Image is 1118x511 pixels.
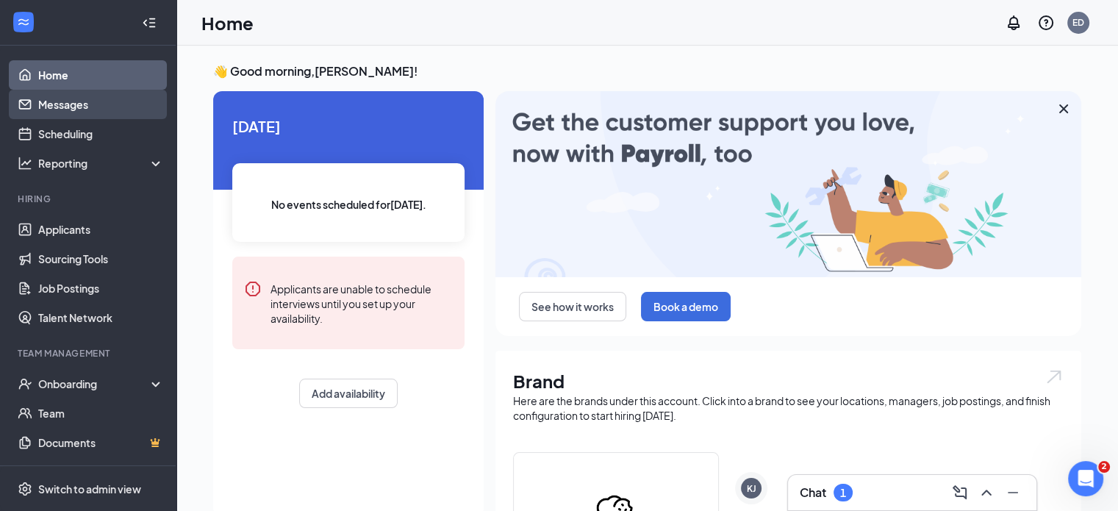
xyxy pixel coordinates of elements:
button: ComposeMessage [948,481,972,504]
button: ChevronUp [975,481,998,504]
svg: Collapse [142,15,157,30]
a: Messages [38,90,164,119]
span: No events scheduled for [DATE] . [271,196,426,212]
img: payroll-large.gif [495,91,1081,277]
svg: WorkstreamLogo [16,15,31,29]
svg: Error [244,280,262,298]
a: SurveysCrown [38,457,164,487]
h3: Chat [800,485,826,501]
svg: QuestionInfo [1037,14,1055,32]
a: Job Postings [38,274,164,303]
h3: 👋 Good morning, [PERSON_NAME] ! [213,63,1081,79]
a: DocumentsCrown [38,428,164,457]
svg: ChevronUp [978,484,995,501]
a: Team [38,399,164,428]
div: KJ [747,482,756,495]
a: Sourcing Tools [38,244,164,274]
svg: Notifications [1005,14,1022,32]
svg: Settings [18,482,32,496]
svg: Analysis [18,156,32,171]
div: ED [1072,16,1084,29]
div: Reporting [38,156,165,171]
svg: UserCheck [18,376,32,391]
div: Switch to admin view [38,482,141,496]
button: Book a demo [641,292,731,321]
img: open.6027fd2a22e1237b5b06.svg [1044,368,1064,385]
div: Hiring [18,193,161,205]
button: See how it works [519,292,626,321]
h1: Home [201,10,254,35]
a: Home [38,60,164,90]
svg: ComposeMessage [951,484,969,501]
div: Onboarding [38,376,151,391]
div: Applicants are unable to schedule interviews until you set up your availability. [270,280,453,326]
button: Add availability [299,379,398,408]
a: Applicants [38,215,164,244]
button: Minimize [1001,481,1025,504]
div: Here are the brands under this account. Click into a brand to see your locations, managers, job p... [513,393,1064,423]
div: Team Management [18,347,161,360]
div: 1 [840,487,846,499]
svg: Minimize [1004,484,1022,501]
iframe: Intercom live chat [1068,461,1103,496]
a: Talent Network [38,303,164,332]
span: [DATE] [232,115,465,137]
svg: Cross [1055,100,1072,118]
a: Scheduling [38,119,164,149]
span: 2 [1098,461,1110,473]
h1: Brand [513,368,1064,393]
